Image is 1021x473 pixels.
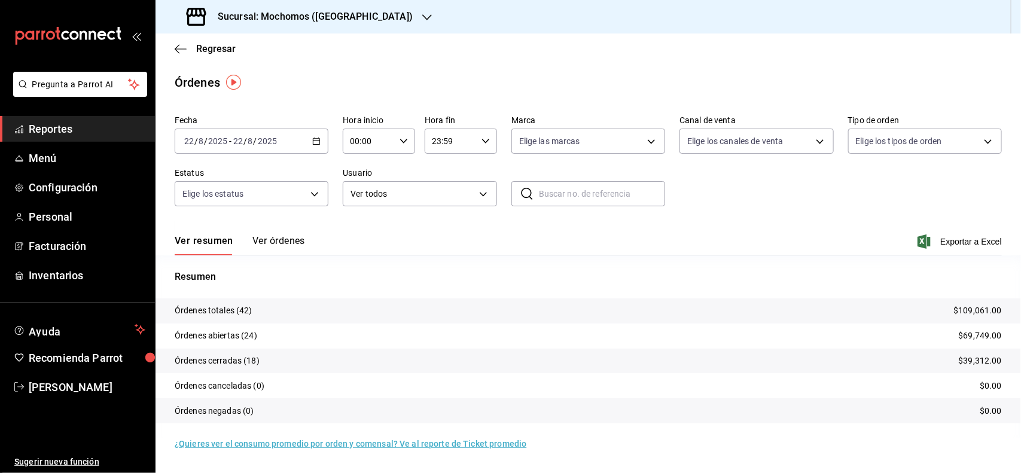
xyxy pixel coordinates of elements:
p: Órdenes negadas (0) [175,405,254,417]
label: Usuario [343,169,496,178]
div: navigation tabs [175,235,305,255]
button: Ver órdenes [252,235,305,255]
a: ¿Quieres ver el consumo promedio por orden y comensal? Ve al reporte de Ticket promedio [175,439,526,448]
p: $109,061.00 [954,304,1002,317]
button: Ver resumen [175,235,233,255]
div: Órdenes [175,74,220,91]
span: / [204,136,208,146]
p: Resumen [175,270,1002,284]
span: Elige los estatus [182,188,243,200]
span: / [194,136,198,146]
span: Recomienda Parrot [29,350,145,366]
span: / [254,136,257,146]
label: Fecha [175,117,328,125]
input: ---- [208,136,228,146]
button: open_drawer_menu [132,31,141,41]
span: Ayuda [29,322,130,337]
span: - [229,136,231,146]
input: -- [184,136,194,146]
img: Tooltip marker [226,75,241,90]
span: Reportes [29,121,145,137]
p: $39,312.00 [959,355,1002,367]
input: -- [198,136,204,146]
button: Regresar [175,43,236,54]
label: Hora inicio [343,117,415,125]
span: Menú [29,150,145,166]
button: Pregunta a Parrot AI [13,72,147,97]
p: $0.00 [980,380,1002,392]
label: Canal de venta [679,117,833,125]
span: Elige las marcas [519,135,580,147]
input: -- [233,136,243,146]
span: / [243,136,247,146]
p: Órdenes cerradas (18) [175,355,260,367]
span: Sugerir nueva función [14,456,145,468]
button: Exportar a Excel [920,234,1002,249]
span: Personal [29,209,145,225]
input: Buscar no. de referencia [539,182,665,206]
span: Pregunta a Parrot AI [32,78,129,91]
span: Facturación [29,238,145,254]
span: Inventarios [29,267,145,283]
label: Hora fin [425,117,497,125]
p: $69,749.00 [959,329,1002,342]
span: [PERSON_NAME] [29,379,145,395]
h3: Sucursal: Mochomos ([GEOGRAPHIC_DATA]) [208,10,413,24]
p: Órdenes totales (42) [175,304,252,317]
label: Estatus [175,169,328,178]
span: Elige los canales de venta [687,135,783,147]
span: Elige los tipos de orden [856,135,942,147]
span: Ver todos [351,188,474,200]
span: Configuración [29,179,145,196]
label: Marca [511,117,665,125]
span: Regresar [196,43,236,54]
input: ---- [257,136,278,146]
input: -- [248,136,254,146]
p: Órdenes abiertas (24) [175,329,257,342]
p: Órdenes canceladas (0) [175,380,264,392]
label: Tipo de orden [848,117,1002,125]
p: $0.00 [980,405,1002,417]
a: Pregunta a Parrot AI [8,87,147,99]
